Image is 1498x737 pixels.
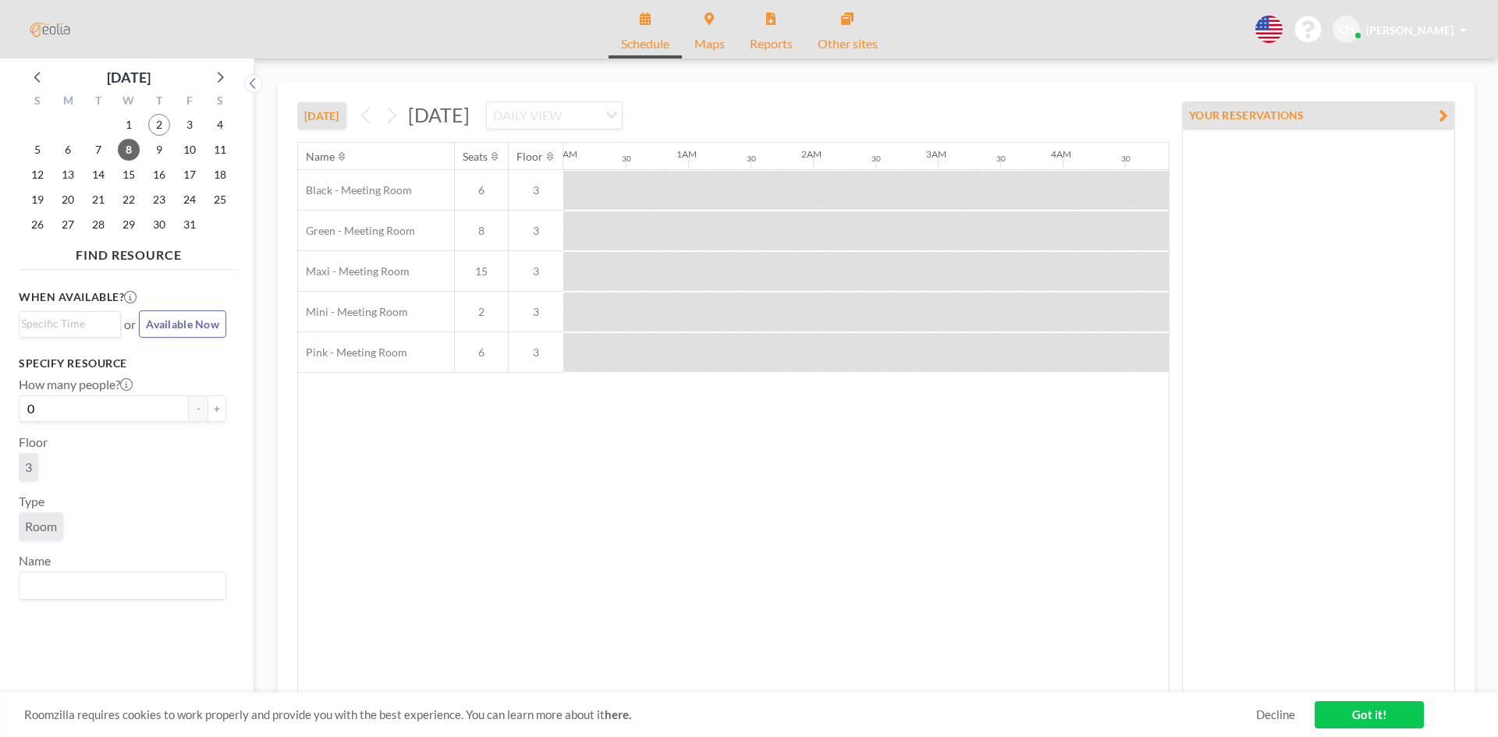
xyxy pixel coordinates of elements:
[926,148,946,160] div: 3AM
[148,139,170,161] span: Thursday, October 9, 2025
[605,707,631,721] a: here.
[148,214,170,236] span: Thursday, October 30, 2025
[509,305,563,319] span: 3
[124,317,136,332] span: or
[87,214,109,236] span: Tuesday, October 28, 2025
[21,576,217,596] input: Search for option
[139,310,226,338] button: Available Now
[87,189,109,211] span: Tuesday, October 21, 2025
[27,189,48,211] span: Sunday, October 19, 2025
[694,37,725,50] span: Maps
[144,92,174,112] div: T
[566,105,596,126] input: Search for option
[455,224,508,238] span: 8
[455,264,508,278] span: 15
[621,37,669,50] span: Schedule
[27,164,48,186] span: Sunday, October 12, 2025
[298,183,412,197] span: Black - Meeting Room
[179,214,201,236] span: Friday, October 31, 2025
[20,572,225,599] div: Search for option
[1121,154,1131,164] div: 30
[455,305,508,319] span: 2
[21,315,112,332] input: Search for option
[25,459,32,474] span: 3
[118,164,140,186] span: Wednesday, October 15, 2025
[174,92,204,112] div: F
[19,553,51,569] label: Name
[1366,23,1454,37] span: [PERSON_NAME]
[298,264,410,278] span: Maxi - Meeting Room
[189,395,208,422] button: -
[1182,101,1455,129] button: YOUR RESERVATIONS
[209,189,231,211] span: Saturday, October 25, 2025
[19,241,239,263] h4: FIND RESOURCE
[509,224,563,238] span: 3
[801,148,822,160] div: 2AM
[57,189,79,211] span: Monday, October 20, 2025
[148,114,170,136] span: Thursday, October 2, 2025
[204,92,235,112] div: S
[118,139,140,161] span: Wednesday, October 8, 2025
[676,148,697,160] div: 1AM
[298,305,408,319] span: Mini - Meeting Room
[509,345,563,360] span: 3
[114,92,144,112] div: W
[25,14,75,45] img: organization-logo
[19,434,48,450] label: Floor
[209,114,231,136] span: Saturday, October 4, 2025
[87,139,109,161] span: Tuesday, October 7, 2025
[53,92,83,112] div: M
[1051,148,1071,160] div: 4AM
[19,377,133,392] label: How many people?
[148,189,170,211] span: Thursday, October 23, 2025
[27,214,48,236] span: Sunday, October 26, 2025
[509,183,563,197] span: 3
[19,494,44,509] label: Type
[996,154,1006,164] div: 30
[179,189,201,211] span: Friday, October 24, 2025
[118,214,140,236] span: Wednesday, October 29, 2025
[25,519,57,533] span: Room
[871,154,881,164] div: 30
[622,154,631,164] div: 30
[306,150,335,164] div: Name
[118,114,140,136] span: Wednesday, October 1, 2025
[19,356,226,370] h3: Specify resource
[27,139,48,161] span: Sunday, October 5, 2025
[750,37,793,50] span: Reports
[298,345,407,360] span: Pink - Meeting Room
[455,183,508,197] span: 6
[179,139,201,161] span: Friday, October 10, 2025
[146,317,219,331] span: Available Now
[179,114,201,136] span: Friday, October 3, 2025
[1256,707,1295,722] a: Decline
[57,214,79,236] span: Monday, October 27, 2025
[24,707,1256,722] span: Roomzilla requires cookies to work properly and provide you with the best experience. You can lea...
[57,164,79,186] span: Monday, October 13, 2025
[209,164,231,186] span: Saturday, October 18, 2025
[455,345,508,360] span: 6
[487,102,622,129] div: Search for option
[87,164,109,186] span: Tuesday, October 14, 2025
[408,103,470,126] span: [DATE]
[552,148,577,160] div: 12AM
[209,139,231,161] span: Saturday, October 11, 2025
[20,312,120,335] div: Search for option
[208,395,226,422] button: +
[747,154,756,164] div: 30
[83,92,114,112] div: T
[1339,23,1354,37] span: CH
[490,105,565,126] span: DAILY VIEW
[179,164,201,186] span: Friday, October 17, 2025
[298,224,415,238] span: Green - Meeting Room
[818,37,878,50] span: Other sites
[107,66,151,88] div: [DATE]
[57,139,79,161] span: Monday, October 6, 2025
[1315,701,1424,728] a: Got it!
[516,150,543,164] div: Floor
[463,150,488,164] div: Seats
[297,102,346,129] button: [DATE]
[23,92,53,112] div: S
[118,189,140,211] span: Wednesday, October 22, 2025
[509,264,563,278] span: 3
